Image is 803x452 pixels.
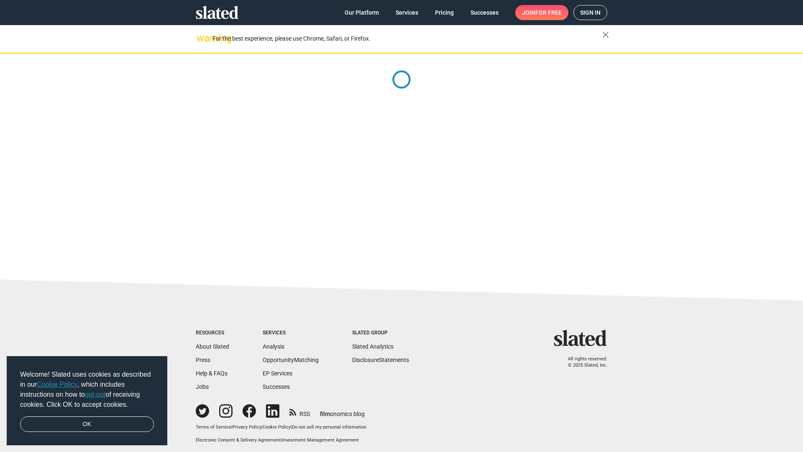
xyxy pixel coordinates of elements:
[292,424,366,431] button: Do not sell my personal information
[263,383,290,390] a: Successes
[338,5,386,20] a: Our Platform
[515,5,568,20] a: Joinfor free
[37,381,77,388] a: Cookie Policy
[281,437,282,443] span: |
[396,5,418,20] span: Services
[212,33,602,44] div: For the best experience, please use Chrome, Safari, or Firefox.
[233,424,261,430] a: Privacy Policy
[389,5,425,20] a: Services
[196,437,281,443] a: Electronic Consent & Delivery Agreement
[196,424,231,430] a: Terms of Service
[580,5,601,20] span: Sign in
[601,30,611,40] mat-icon: close
[20,370,154,410] span: Welcome! Slated uses cookies as described in our , which includes instructions on how to of recei...
[20,416,154,432] a: dismiss cookie message
[352,357,409,363] a: DisclosureStatements
[464,5,505,20] a: Successes
[291,424,292,430] span: |
[231,424,233,430] span: |
[282,437,359,443] a: Investment Management Agreement
[196,370,228,377] a: Help & FAQs
[85,391,106,398] a: opt-out
[263,424,291,430] a: Cookie Policy
[471,5,499,20] span: Successes
[320,403,365,418] a: filmonomics blog
[261,424,263,430] span: |
[559,356,607,368] p: All rights reserved. © 2025 Slated, Inc.
[196,343,229,350] a: About Slated
[535,5,562,20] span: for free
[320,411,330,417] span: film
[263,343,284,350] a: Analysis
[263,370,292,377] a: EP Services
[263,357,319,363] a: OpportunityMatching
[428,5,460,20] a: Pricing
[196,330,229,336] div: Resources
[345,5,379,20] span: Our Platform
[196,383,209,390] a: Jobs
[7,356,167,446] div: cookieconsent
[352,343,394,350] a: Slated Analytics
[197,33,207,43] mat-icon: warning
[435,5,454,20] span: Pricing
[289,405,310,418] a: RSS
[522,5,562,20] span: Join
[573,5,607,20] a: Sign in
[263,330,319,336] div: Services
[196,357,210,363] a: Press
[352,330,409,336] div: Slated Group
